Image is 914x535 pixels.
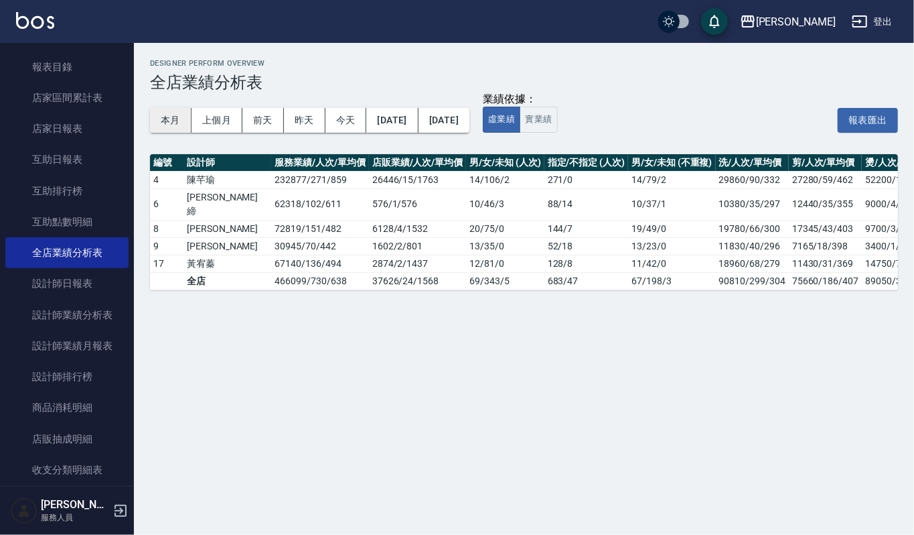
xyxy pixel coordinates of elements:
[544,188,628,220] td: 88 / 14
[789,220,862,237] td: 17345/43/403
[271,255,368,272] td: 67140 / 136 / 494
[325,108,367,133] button: 今天
[150,154,183,172] th: 編號
[466,255,544,272] td: 12 / 81 / 0
[466,154,544,172] th: 男/女/未知 (人次)
[716,237,789,255] td: 11830/40/296
[716,154,789,172] th: 洗/人次/單均價
[483,93,557,107] div: 業績依據：
[5,331,129,361] a: 設計師業績月報表
[5,206,129,237] a: 互助點數明細
[150,188,183,220] td: 6
[284,108,325,133] button: 昨天
[838,108,898,133] button: 報表匯出
[183,237,271,255] td: [PERSON_NAME]
[628,272,715,290] td: 67 / 198 / 3
[271,220,368,237] td: 72819 / 151 / 482
[369,237,466,255] td: 1602 / 2 / 801
[369,272,466,290] td: 37626 / 24 / 1568
[716,171,789,188] td: 29860/90/332
[192,108,242,133] button: 上個月
[271,272,368,290] td: 466099 / 730 / 638
[628,154,715,172] th: 男/女/未知 (不重複)
[271,237,368,255] td: 30945 / 70 / 442
[628,171,715,188] td: 14 / 79 / 2
[369,154,466,172] th: 店販業績/人次/單均價
[789,237,862,255] td: 7165/18/398
[756,13,836,30] div: [PERSON_NAME]
[789,171,862,188] td: 27280/59/462
[838,113,898,125] a: 報表匯出
[466,188,544,220] td: 10 / 46 / 3
[544,220,628,237] td: 144 / 7
[628,220,715,237] td: 19 / 49 / 0
[544,154,628,172] th: 指定/不指定 (人次)
[183,188,271,220] td: [PERSON_NAME]締
[183,220,271,237] td: [PERSON_NAME]
[5,455,129,485] a: 收支分類明細表
[150,220,183,237] td: 8
[5,361,129,392] a: 設計師排行榜
[466,171,544,188] td: 14 / 106 / 2
[466,237,544,255] td: 13 / 35 / 0
[716,220,789,237] td: 19780/66/300
[242,108,284,133] button: 前天
[11,497,37,524] img: Person
[183,255,271,272] td: 黃宥蓁
[5,268,129,299] a: 設計師日報表
[150,255,183,272] td: 17
[41,498,109,512] h5: [PERSON_NAME]
[483,107,520,133] button: 虛業績
[544,171,628,188] td: 271 / 0
[369,188,466,220] td: 576 / 1 / 576
[271,188,368,220] td: 62318 / 102 / 611
[5,424,129,455] a: 店販抽成明細
[5,237,129,268] a: 全店業績分析表
[5,82,129,113] a: 店家區間累計表
[716,272,789,290] td: 90810/299/304
[369,255,466,272] td: 2874 / 2 / 1437
[150,59,898,68] h2: Designer Perform Overview
[271,171,368,188] td: 232877 / 271 / 859
[5,144,129,175] a: 互助日報表
[735,8,841,36] button: [PERSON_NAME]
[183,272,271,290] td: 全店
[150,73,898,92] h3: 全店業績分析表
[628,255,715,272] td: 11 / 42 / 0
[716,255,789,272] td: 18960/68/279
[418,108,469,133] button: [DATE]
[366,108,418,133] button: [DATE]
[846,9,898,34] button: 登出
[466,272,544,290] td: 69 / 343 / 5
[789,272,862,290] td: 75660/186/407
[16,12,54,29] img: Logo
[544,272,628,290] td: 683 / 47
[466,220,544,237] td: 20 / 75 / 0
[41,512,109,524] p: 服務人員
[789,188,862,220] td: 12440/35/355
[183,171,271,188] td: 陳芊瑜
[5,392,129,423] a: 商品消耗明細
[544,237,628,255] td: 52 / 18
[150,108,192,133] button: 本月
[183,154,271,172] th: 設計師
[150,171,183,188] td: 4
[628,188,715,220] td: 10 / 37 / 1
[271,154,368,172] th: 服務業績/人次/單均價
[544,255,628,272] td: 128 / 8
[5,176,129,206] a: 互助排行榜
[701,8,728,35] button: save
[716,188,789,220] td: 10380/35/297
[628,237,715,255] td: 13 / 23 / 0
[5,52,129,82] a: 報表目錄
[5,300,129,331] a: 設計師業績分析表
[789,154,862,172] th: 剪/人次/單均價
[5,113,129,144] a: 店家日報表
[520,107,557,133] button: 實業績
[789,255,862,272] td: 11430/31/369
[369,171,466,188] td: 26446 / 15 / 1763
[369,220,466,237] td: 6128 / 4 / 1532
[150,237,183,255] td: 9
